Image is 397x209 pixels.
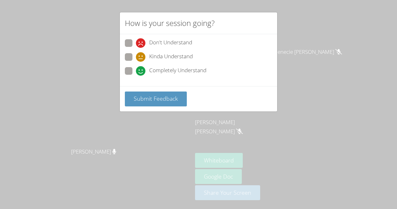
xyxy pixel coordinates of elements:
[125,17,215,29] h2: How is your session going?
[149,52,193,62] span: Kinda Understand
[149,38,192,48] span: Don't Understand
[149,66,206,76] span: Completely Understand
[125,92,187,106] button: Submit Feedback
[134,95,178,102] span: Submit Feedback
